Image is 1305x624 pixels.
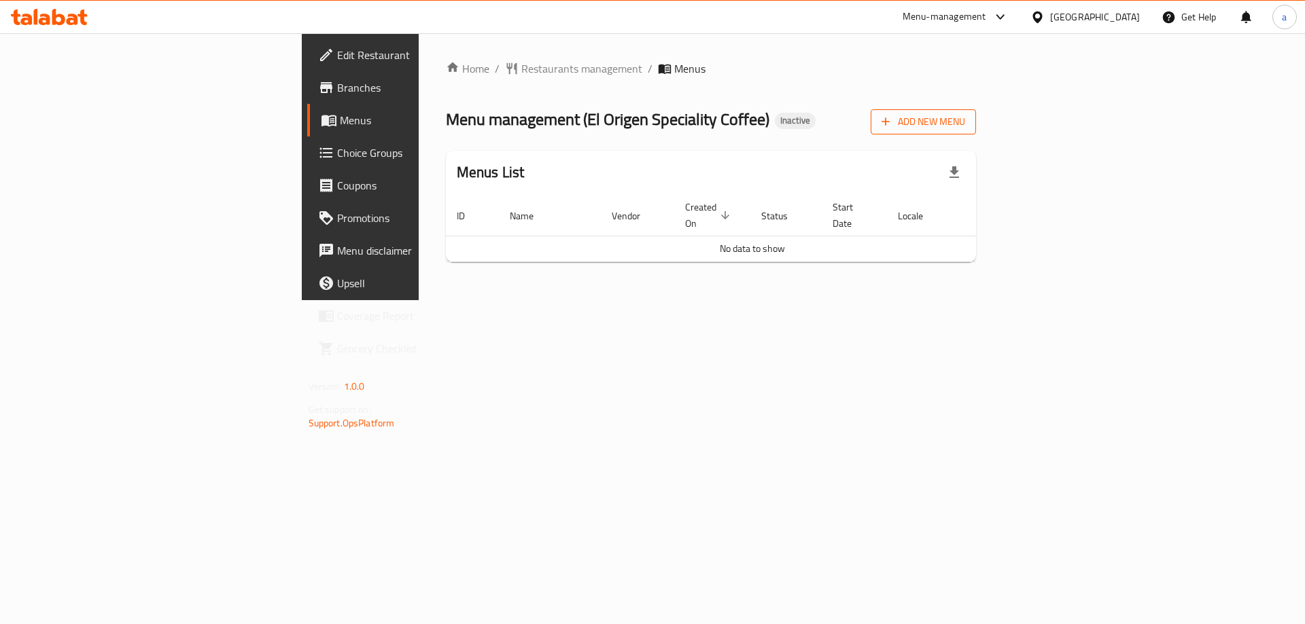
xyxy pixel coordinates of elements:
[307,267,520,299] a: Upsell
[307,39,520,71] a: Edit Restaurant
[521,60,642,77] span: Restaurants management
[337,79,509,96] span: Branches
[446,104,769,134] span: Menu management ( El Origen Speciality Coffee )
[337,340,509,356] span: Grocery Checklist
[309,378,342,395] span: Version:
[775,113,816,129] div: Inactive
[882,113,965,130] span: Add New Menu
[898,208,941,224] span: Locale
[337,308,509,324] span: Coverage Report
[307,202,520,234] a: Promotions
[307,234,520,267] a: Menu disclaimer
[505,60,642,77] a: Restaurants management
[307,169,520,202] a: Coupons
[510,208,551,224] span: Name
[307,71,520,104] a: Branches
[337,177,509,194] span: Coupons
[833,199,871,232] span: Start Date
[612,208,658,224] span: Vendor
[761,208,805,224] span: Status
[344,378,365,395] span: 1.0.0
[446,195,1059,262] table: enhanced table
[1050,10,1140,24] div: [GEOGRAPHIC_DATA]
[457,162,525,183] h2: Menus List
[337,275,509,291] span: Upsell
[337,210,509,226] span: Promotions
[337,47,509,63] span: Edit Restaurant
[307,299,520,332] a: Coverage Report
[307,136,520,169] a: Choice Groups
[685,199,734,232] span: Created On
[903,9,986,25] div: Menu-management
[337,145,509,161] span: Choice Groups
[871,109,976,134] button: Add New Menu
[674,60,706,77] span: Menus
[1282,10,1287,24] span: a
[309,401,371,418] span: Get support on:
[457,208,483,224] span: ID
[340,112,509,128] span: Menus
[957,195,1059,236] th: Actions
[309,414,395,432] a: Support.OpsPlatform
[446,60,977,77] nav: breadcrumb
[720,240,785,257] span: No data to show
[307,104,520,136] a: Menus
[337,242,509,259] span: Menu disclaimer
[307,332,520,365] a: Grocery Checklist
[648,60,652,77] li: /
[938,156,971,189] div: Export file
[775,115,816,126] span: Inactive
